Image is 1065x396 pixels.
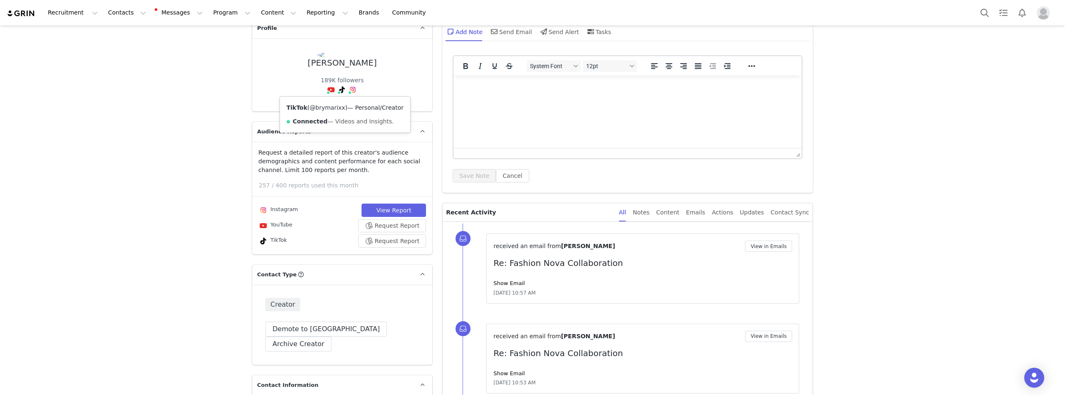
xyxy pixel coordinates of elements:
button: Justify [691,60,705,72]
span: Contact Type [257,271,297,279]
button: Content [256,3,301,22]
div: Add Note [446,22,483,42]
img: instagram.svg [349,86,356,93]
div: Send Alert [539,22,579,42]
button: Search [976,3,994,22]
div: TikTok [258,236,287,246]
span: [PERSON_NAME] [561,333,615,339]
span: ( ) [307,104,347,111]
img: grin logo [7,10,36,17]
a: Show Email [493,280,525,286]
div: Content [656,203,679,222]
img: dcd0937f-e49b-4f9b-8cd4-20d4f8ad7d67.jpg [317,52,367,58]
div: All [619,203,626,222]
p: Request a detailed report of this creator's audience demographics and content performance for eac... [258,148,426,175]
p: 257 / 400 reports used this month [259,181,432,190]
button: Font sizes [583,60,637,72]
button: Align right [676,60,691,72]
div: Tasks [586,22,612,42]
div: Emails [686,203,705,222]
span: Creator [265,298,300,311]
span: received an email from [493,333,561,339]
div: Open Intercom Messenger [1024,368,1044,388]
button: Fonts [527,60,581,72]
span: 12pt [586,63,627,69]
div: YouTube [258,221,292,231]
span: System Font [530,63,571,69]
a: Community [387,3,435,22]
span: [DATE] 10:53 AM [493,379,535,386]
strong: Connected [293,118,328,125]
span: [PERSON_NAME] [561,243,615,249]
span: Profile [257,24,277,32]
div: Send Email [489,22,532,42]
span: received an email from [493,243,561,249]
span: Audience Reports [257,128,311,136]
button: Align center [662,60,676,72]
button: View in Emails [745,331,792,342]
div: Updates [740,203,764,222]
a: @brymarixx [310,104,345,111]
span: — Videos and Insights. [327,118,394,125]
iframe: Rich Text Area [453,76,802,148]
button: Bold [458,60,473,72]
button: View Report [362,204,426,217]
div: Notes [633,203,649,222]
button: Request Report [358,234,426,248]
p: Recent Activity [446,203,612,221]
div: Instagram [258,205,298,215]
div: [PERSON_NAME] [308,58,377,68]
button: Reveal or hide additional toolbar items [745,60,759,72]
button: Decrease indent [706,60,720,72]
p: Re: Fashion Nova Collaboration [493,347,792,359]
button: Archive Creator [265,337,332,352]
button: Messages [151,3,208,22]
img: placeholder-profile.jpg [1037,6,1050,20]
button: Italic [473,60,487,72]
button: Demote to [GEOGRAPHIC_DATA] [265,322,387,337]
div: 189K followers [321,76,364,85]
button: Notifications [1013,3,1031,22]
button: Align left [647,60,661,72]
span: [DATE] 10:57 AM [493,289,535,297]
button: Strikethrough [502,60,516,72]
button: Cancel [496,169,529,182]
button: Underline [488,60,502,72]
a: Tasks [994,3,1013,22]
span: — Personal/Creator [347,104,404,111]
div: Contact Sync [770,203,809,222]
button: Request Report [358,219,426,232]
span: Contact Information [257,381,318,389]
img: instagram.svg [260,207,267,214]
button: Reporting [302,3,353,22]
p: Re: Fashion Nova Collaboration [493,257,792,269]
button: Contacts [103,3,151,22]
div: Press the Up and Down arrow keys to resize the editor. [793,148,802,158]
button: Save Note [453,169,496,182]
button: Increase indent [720,60,734,72]
button: View in Emails [745,241,792,252]
a: Show Email [493,370,525,376]
button: Program [208,3,255,22]
div: Actions [712,203,733,222]
button: Recruitment [43,3,103,22]
button: Profile [1032,6,1058,20]
a: Brands [354,3,386,22]
strong: TikTok [287,104,307,111]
